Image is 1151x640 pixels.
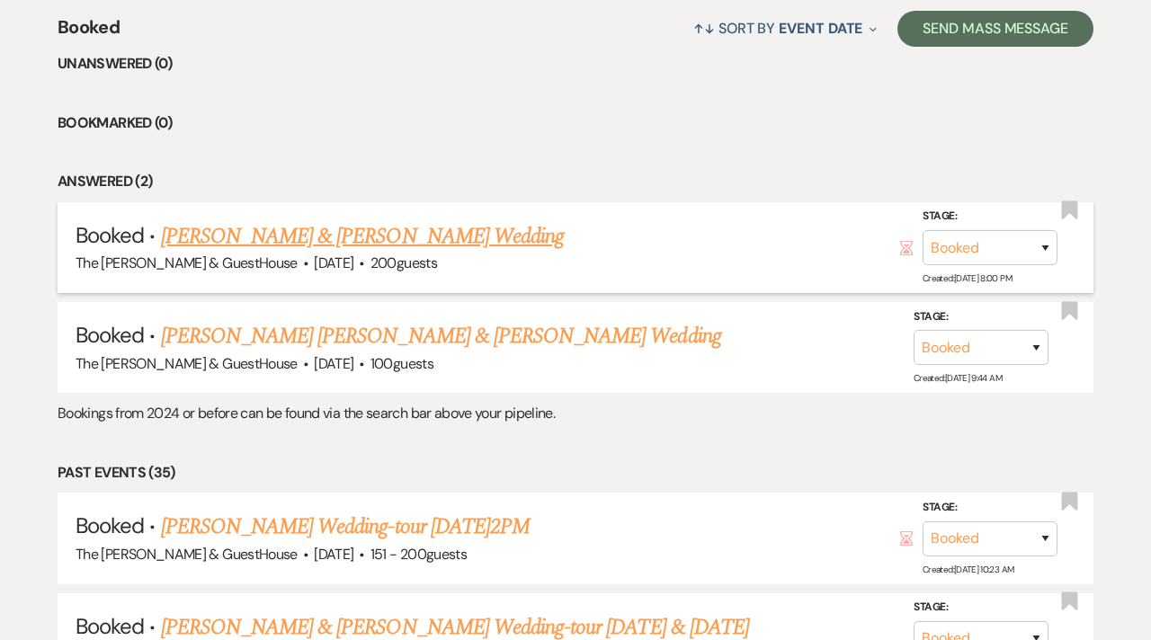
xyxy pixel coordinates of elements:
[76,253,298,272] span: The [PERSON_NAME] & GuestHouse
[58,111,1093,135] li: Bookmarked (0)
[58,461,1093,484] li: Past Events (35)
[370,545,467,564] span: 151 - 200 guests
[76,612,144,640] span: Booked
[370,253,437,272] span: 200 guests
[693,19,715,38] span: ↑↓
[76,511,144,539] span: Booked
[897,11,1093,47] button: Send Mass Message
[58,52,1093,76] li: Unanswered (0)
[686,4,884,52] button: Sort By Event Date
[314,545,353,564] span: [DATE]
[161,220,564,253] a: [PERSON_NAME] & [PERSON_NAME] Wedding
[58,402,1093,425] p: Bookings from 2024 or before can be found via the search bar above your pipeline.
[923,272,1012,284] span: Created: [DATE] 8:00 PM
[914,372,1002,384] span: Created: [DATE] 9:44 AM
[314,354,353,373] span: [DATE]
[914,307,1048,327] label: Stage:
[370,354,433,373] span: 100 guests
[161,511,530,543] a: [PERSON_NAME] Wedding-tour [DATE]2PM
[58,13,120,52] span: Booked
[923,564,1013,575] span: Created: [DATE] 10:23 AM
[76,221,144,249] span: Booked
[76,321,144,349] span: Booked
[58,170,1093,193] li: Answered (2)
[314,253,353,272] span: [DATE]
[76,545,298,564] span: The [PERSON_NAME] & GuestHouse
[161,320,721,352] a: [PERSON_NAME] [PERSON_NAME] & [PERSON_NAME] Wedding
[923,207,1057,227] label: Stage:
[914,598,1048,618] label: Stage:
[76,354,298,373] span: The [PERSON_NAME] & GuestHouse
[923,498,1057,518] label: Stage:
[779,19,862,38] span: Event Date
